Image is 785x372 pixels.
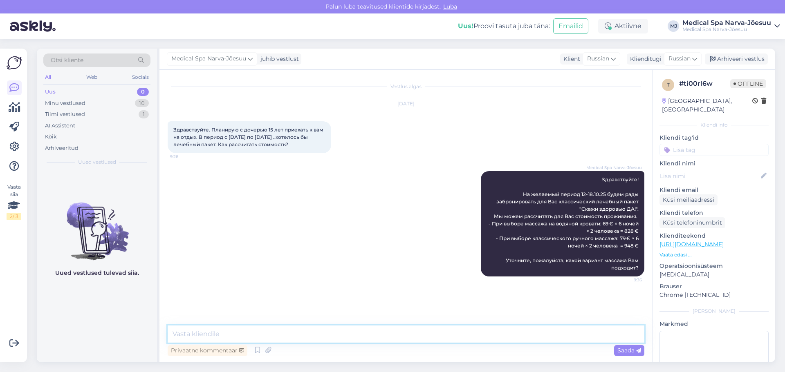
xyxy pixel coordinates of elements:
span: Saada [617,347,641,354]
span: Otsi kliente [51,56,83,65]
div: Küsi meiliaadressi [659,194,718,205]
button: Emailid [553,18,588,34]
div: Arhiveeri vestlus [705,53,768,65]
input: Lisa nimi [660,172,759,180]
div: Uus [45,88,56,96]
div: Arhiveeritud [45,144,78,152]
div: MJ [668,20,679,32]
span: 9:36 [611,277,642,283]
span: Russian [668,54,691,63]
div: Aktiivne [598,19,648,33]
p: Klienditeekond [659,232,769,240]
span: Medical Spa Narva-Jõesuu [586,165,642,171]
span: Medical Spa Narva-Jõesuu [171,54,246,63]
span: 9:26 [170,154,201,160]
div: Klient [560,55,580,63]
span: Здравствуйте. Планирую с дочерью 15 лет приехать к вам на отдых. В период с [DATE] по [DATE] ..хо... [173,127,325,147]
p: Vaata edasi ... [659,251,769,258]
span: Russian [587,54,609,63]
img: No chats [37,188,157,261]
div: [GEOGRAPHIC_DATA], [GEOGRAPHIC_DATA] [662,97,752,114]
div: 10 [135,99,149,107]
div: 0 [137,88,149,96]
p: Operatsioonisüsteem [659,262,769,270]
div: Medical Spa Narva-Jõesuu [682,26,771,33]
span: Offline [730,79,766,88]
p: Brauser [659,282,769,291]
input: Lisa tag [659,144,769,156]
div: # ti00rl6w [679,79,730,89]
p: Uued vestlused tulevad siia. [55,269,139,277]
div: Proovi tasuta juba täna: [458,21,550,31]
div: 1 [139,110,149,118]
div: All [43,72,53,82]
div: juhib vestlust [257,55,299,63]
p: Kliendi nimi [659,159,769,168]
span: Uued vestlused [78,158,116,166]
div: 2 / 3 [7,213,21,220]
span: Luba [441,3,460,10]
a: [URL][DOMAIN_NAME] [659,241,724,248]
span: t [667,82,670,88]
b: Uus! [458,22,473,30]
p: Kliendi email [659,186,769,194]
div: Vestlus algas [168,83,644,90]
span: Здравствуйте! На желаемый период 12-18.10.25 будем рады забронировать для Вас классический лечебн... [489,176,640,271]
div: AI Assistent [45,122,75,130]
div: [PERSON_NAME] [659,307,769,315]
p: Märkmed [659,320,769,328]
div: Vaata siia [7,183,21,220]
div: Socials [130,72,150,82]
div: Privaatne kommentaar [168,345,247,356]
div: [DATE] [168,100,644,107]
p: Chrome [TECHNICAL_ID] [659,291,769,299]
p: Kliendi telefon [659,209,769,217]
div: Minu vestlused [45,99,85,107]
a: Medical Spa Narva-JõesuuMedical Spa Narva-Jõesuu [682,20,780,33]
p: Kliendi tag'id [659,134,769,142]
div: Tiimi vestlused [45,110,85,118]
img: Askly Logo [7,55,22,71]
div: Medical Spa Narva-Jõesuu [682,20,771,26]
div: Kliendi info [659,121,769,129]
div: Küsi telefoninumbrit [659,217,725,228]
div: Web [85,72,99,82]
p: [MEDICAL_DATA] [659,270,769,279]
div: Kõik [45,133,57,141]
div: Klienditugi [627,55,662,63]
